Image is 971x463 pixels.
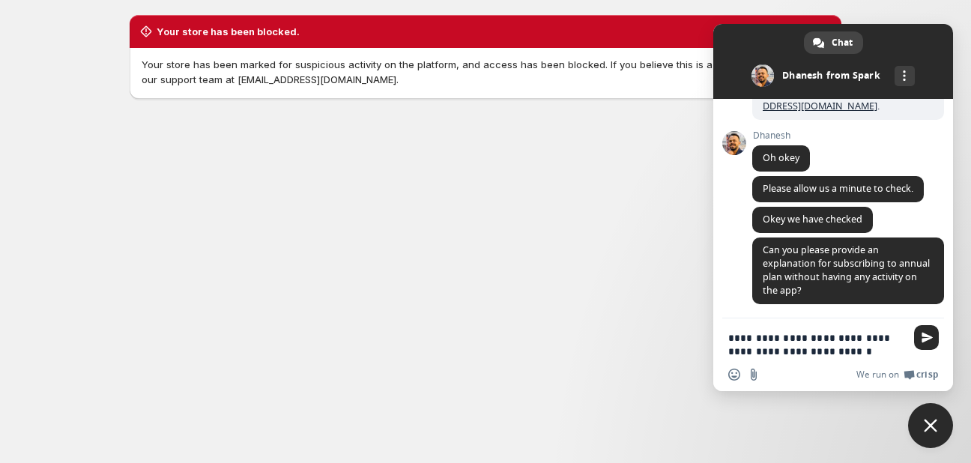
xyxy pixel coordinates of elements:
[832,31,853,54] span: Chat
[804,31,863,54] div: Chat
[763,86,931,112] a: [EMAIL_ADDRESS][DOMAIN_NAME]
[728,331,905,358] textarea: Compose your message...
[895,66,915,86] div: More channels
[763,213,862,226] span: Okey we have checked
[916,369,938,381] span: Crisp
[856,369,938,381] a: We run onCrisp
[752,130,810,141] span: Dhanesh
[763,151,799,164] span: Oh okey
[908,403,953,448] div: Close chat
[157,24,300,39] h2: Your store has been blocked.
[763,182,913,195] span: Please allow us a minute to check.
[763,243,930,297] span: Can you please provide an explanation for subscribing to annual plan without having any activity ...
[748,369,760,381] span: Send a file
[142,57,829,87] p: Your store has been marked for suspicious activity on the platform, and access has been blocked. ...
[728,369,740,381] span: Insert an emoji
[856,369,899,381] span: We run on
[914,325,939,350] span: Send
